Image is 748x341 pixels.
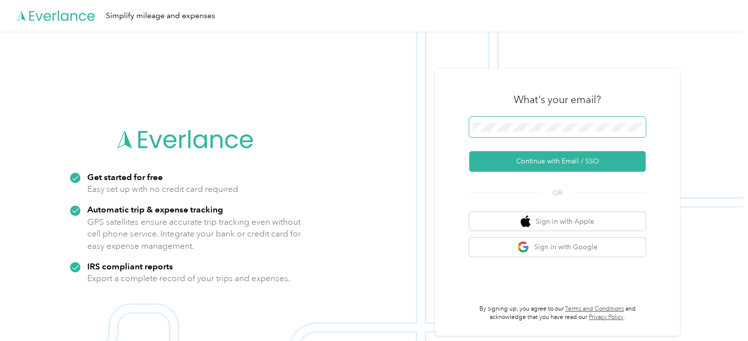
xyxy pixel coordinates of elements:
[87,216,301,252] p: GPS satellites ensure accurate trip tracking even without cell phone service. Integrate your bank...
[469,212,646,231] button: apple logoSign in with Apple
[517,241,529,253] img: google logo
[106,10,215,22] div: Simplify mileage and expenses
[514,93,601,106] h3: What's your email?
[589,314,623,321] a: Privacy Policy
[469,151,646,172] button: Continue with Email / SSO
[87,272,290,285] p: Export a complete record of your trips and expenses.
[87,172,163,182] strong: Get started for free
[469,305,646,322] p: By signing up, you agree to our and acknowledge that you have read our .
[521,215,530,228] img: apple logo
[87,204,223,214] strong: Automatic trip & expense tracking
[469,237,646,257] button: google logoSign in with Google
[87,183,238,195] p: Easy set up with no credit card required
[87,261,173,271] strong: IRS compliant reports
[565,305,624,313] a: Terms and Conditions
[540,188,574,198] span: OR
